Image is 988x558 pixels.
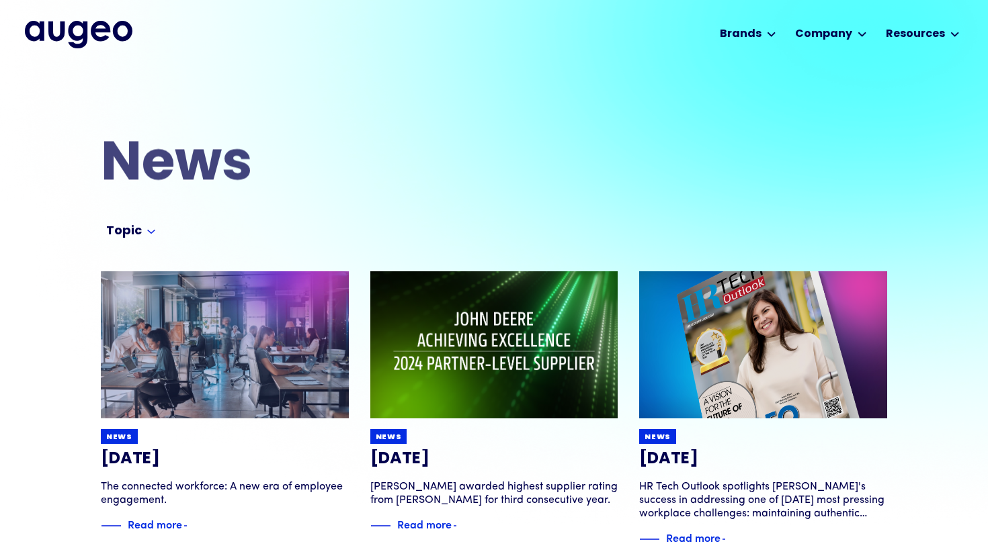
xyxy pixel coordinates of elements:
[101,518,121,534] img: Blue decorative line
[101,449,349,469] h3: [DATE]
[25,21,132,48] a: home
[106,432,132,443] div: News
[370,480,618,507] div: [PERSON_NAME] awarded highest supplier rating from [PERSON_NAME] for third consecutive year.
[183,518,204,534] img: Blue text arrow
[101,480,349,507] div: The connected workforce: A new era of employee engagement.
[795,26,852,42] div: Company
[645,432,671,443] div: News
[370,518,390,534] img: Blue decorative line
[370,271,618,534] a: News[DATE][PERSON_NAME] awarded highest supplier rating from [PERSON_NAME] for third consecutive ...
[106,224,142,240] div: Topic
[666,529,721,545] div: Read more
[101,271,349,534] a: News[DATE]The connected workforce: A new era of employee engagement.Blue decorative lineRead more...
[128,516,182,532] div: Read more
[370,449,618,469] h3: [DATE]
[886,26,945,42] div: Resources
[453,518,473,534] img: Blue text arrow
[639,480,887,520] div: HR Tech Outlook spotlights [PERSON_NAME]'s success in addressing one of [DATE] most pressing work...
[639,271,887,547] a: News[DATE]HR Tech Outlook spotlights [PERSON_NAME]'s success in addressing one of [DATE] most pre...
[639,449,887,469] h3: [DATE]
[147,230,155,234] img: Arrow symbol in bright blue pointing down to indicate an expanded section.
[25,21,132,48] img: Augeo's full logo in midnight blue.
[722,531,742,547] img: Blue text arrow
[397,516,452,532] div: Read more
[639,531,659,547] img: Blue decorative line
[720,26,761,42] div: Brands
[101,138,563,193] h2: News
[376,432,402,443] div: News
